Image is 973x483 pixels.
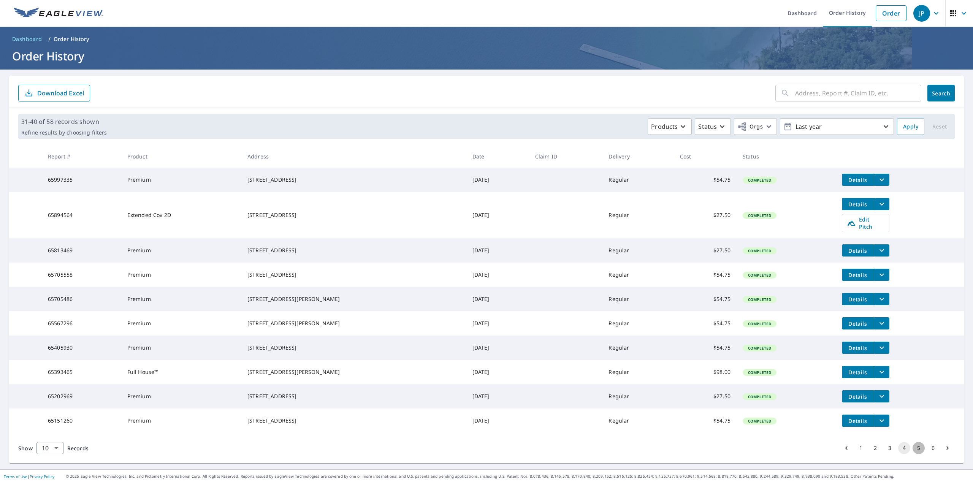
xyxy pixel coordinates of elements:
[913,5,930,22] div: JP
[602,168,673,192] td: Regular
[42,384,121,409] td: 65202969
[874,174,889,186] button: filesDropdownBtn-65997335
[743,394,776,399] span: Completed
[466,409,529,433] td: [DATE]
[247,295,460,303] div: [STREET_ADDRESS][PERSON_NAME]
[466,263,529,287] td: [DATE]
[121,238,241,263] td: Premium
[842,244,874,257] button: detailsBtn-65813469
[14,8,103,19] img: EV Logo
[876,5,906,21] a: Order
[42,145,121,168] th: Report #
[247,344,460,352] div: [STREET_ADDRESS]
[651,122,678,131] p: Products
[842,317,874,329] button: detailsBtn-65567296
[913,442,925,454] button: Go to page 5
[67,445,89,452] span: Records
[846,417,869,424] span: Details
[54,35,89,43] p: Order History
[743,213,776,218] span: Completed
[466,192,529,238] td: [DATE]
[466,287,529,311] td: [DATE]
[42,311,121,336] td: 65567296
[18,85,90,101] button: Download Excel
[66,473,969,479] p: © 2025 Eagle View Technologies, Inc. and Pictometry International Corp. All Rights Reserved. Repo...
[4,474,27,479] a: Terms of Use
[674,336,737,360] td: $54.75
[846,296,869,303] span: Details
[42,287,121,311] td: 65705486
[674,409,737,433] td: $54.75
[529,145,603,168] th: Claim ID
[842,174,874,186] button: detailsBtn-65997335
[792,120,881,133] p: Last year
[674,384,737,409] td: $27.50
[648,118,692,135] button: Products
[241,145,466,168] th: Address
[674,360,737,384] td: $98.00
[4,474,54,479] p: |
[466,168,529,192] td: [DATE]
[874,198,889,210] button: filesDropdownBtn-65894564
[839,442,955,454] nav: pagination navigation
[874,415,889,427] button: filesDropdownBtn-65151260
[897,118,924,135] button: Apply
[941,442,954,454] button: Go to next page
[743,321,776,326] span: Completed
[466,145,529,168] th: Date
[30,474,54,479] a: Privacy Policy
[933,90,949,97] span: Search
[602,409,673,433] td: Regular
[674,145,737,168] th: Cost
[743,345,776,351] span: Completed
[846,247,869,254] span: Details
[874,342,889,354] button: filesDropdownBtn-65405930
[12,35,42,43] span: Dashboard
[842,214,889,232] a: Edit Pitch
[743,248,776,253] span: Completed
[121,409,241,433] td: Premium
[847,216,884,230] span: Edit Pitch
[743,297,776,302] span: Completed
[466,360,529,384] td: [DATE]
[9,33,964,45] nav: breadcrumb
[42,168,121,192] td: 65997335
[466,384,529,409] td: [DATE]
[466,336,529,360] td: [DATE]
[874,269,889,281] button: filesDropdownBtn-65705558
[842,342,874,354] button: detailsBtn-65405930
[121,311,241,336] td: Premium
[743,370,776,375] span: Completed
[842,366,874,378] button: detailsBtn-65393465
[874,317,889,329] button: filesDropdownBtn-65567296
[874,366,889,378] button: filesDropdownBtn-65393465
[842,269,874,281] button: detailsBtn-65705558
[674,168,737,192] td: $54.75
[674,287,737,311] td: $54.75
[695,118,731,135] button: Status
[855,442,867,454] button: Go to page 1
[247,247,460,254] div: [STREET_ADDRESS]
[42,238,121,263] td: 65813469
[36,442,63,454] div: Show 10 records
[121,145,241,168] th: Product
[927,442,939,454] button: Go to page 6
[743,418,776,424] span: Completed
[846,176,869,184] span: Details
[737,122,763,131] span: Orgs
[21,117,107,126] p: 31-40 of 58 records shown
[884,442,896,454] button: Go to page 3
[121,287,241,311] td: Premium
[602,311,673,336] td: Regular
[737,145,836,168] th: Status
[842,415,874,427] button: detailsBtn-65151260
[602,336,673,360] td: Regular
[927,85,955,101] button: Search
[898,442,910,454] button: page 4
[842,293,874,305] button: detailsBtn-65705486
[247,271,460,279] div: [STREET_ADDRESS]
[698,122,717,131] p: Status
[874,293,889,305] button: filesDropdownBtn-65705486
[121,384,241,409] td: Premium
[42,360,121,384] td: 65393465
